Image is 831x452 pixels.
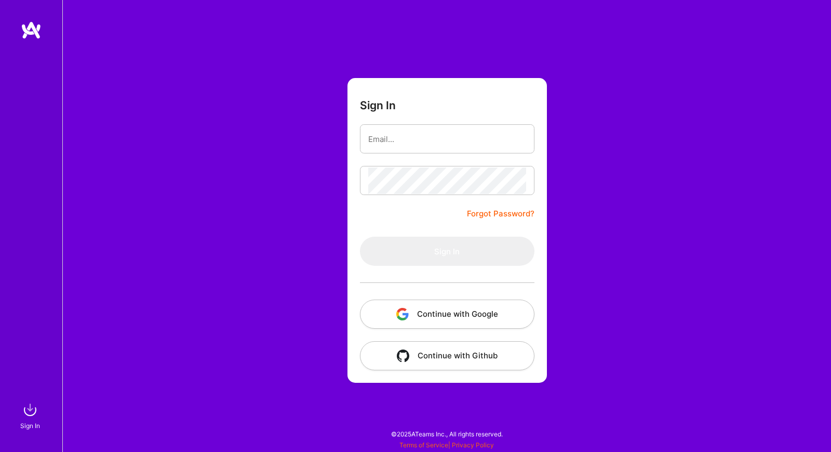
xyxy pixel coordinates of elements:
[399,441,494,449] span: |
[397,350,409,362] img: icon
[22,399,41,431] a: sign inSign In
[467,208,534,220] a: Forgot Password?
[20,420,40,431] div: Sign In
[360,300,534,329] button: Continue with Google
[396,308,409,320] img: icon
[20,399,41,420] img: sign in
[360,99,396,112] h3: Sign In
[368,126,526,152] input: Email...
[399,441,448,449] a: Terms of Service
[360,237,534,266] button: Sign In
[452,441,494,449] a: Privacy Policy
[21,21,42,40] img: logo
[62,421,831,447] div: © 2025 ATeams Inc., All rights reserved.
[360,341,534,370] button: Continue with Github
